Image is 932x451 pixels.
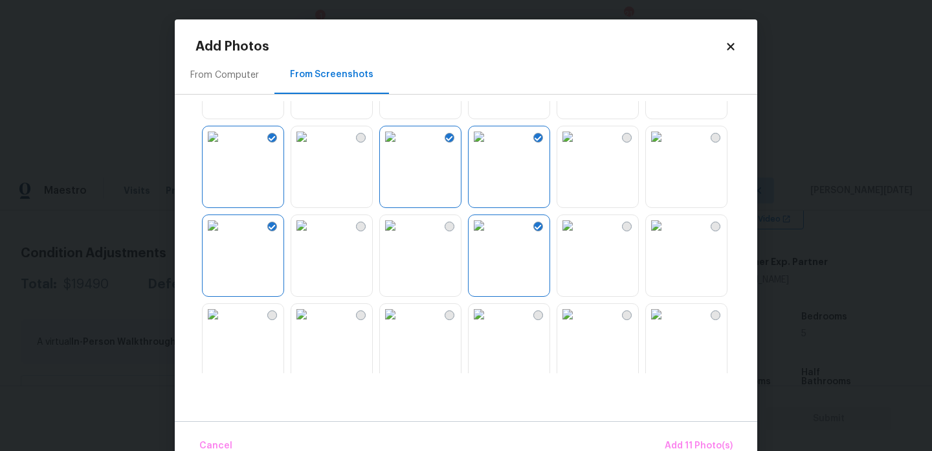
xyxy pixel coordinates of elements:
[269,136,276,141] img: Screenshot Selected Check Icon
[446,136,453,141] img: Screenshot Selected Check Icon
[269,225,276,230] img: Screenshot Selected Check Icon
[290,68,373,81] div: From Screenshots
[535,225,542,230] img: Screenshot Selected Check Icon
[195,40,725,53] h2: Add Photos
[190,69,259,82] div: From Computer
[535,136,542,141] img: Screenshot Selected Check Icon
